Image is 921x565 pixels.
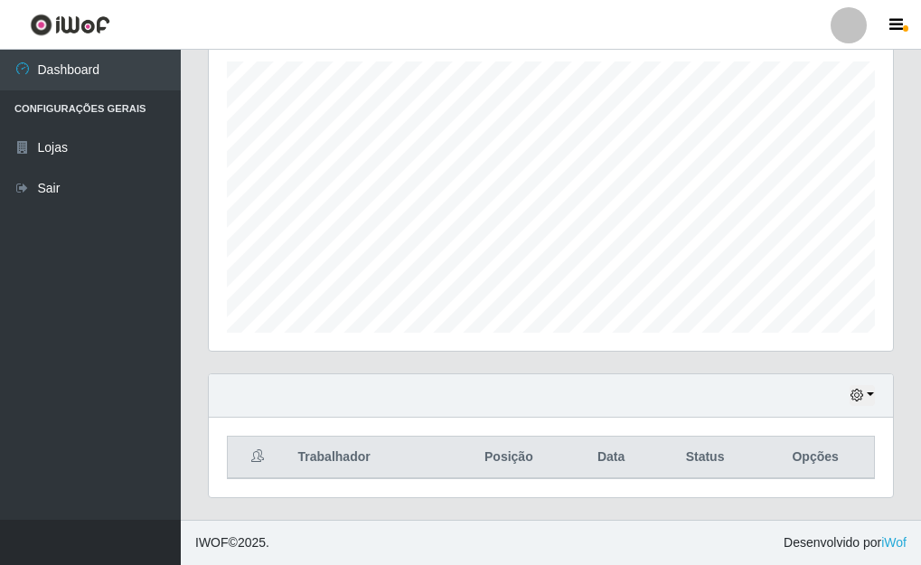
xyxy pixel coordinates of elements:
[195,533,269,552] span: © 2025 .
[195,535,229,550] span: IWOF
[653,437,757,479] th: Status
[30,14,110,36] img: CoreUI Logo
[569,437,653,479] th: Data
[448,437,569,479] th: Posição
[287,437,449,479] th: Trabalhador
[757,437,874,479] th: Opções
[784,533,907,552] span: Desenvolvido por
[881,535,907,550] a: iWof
